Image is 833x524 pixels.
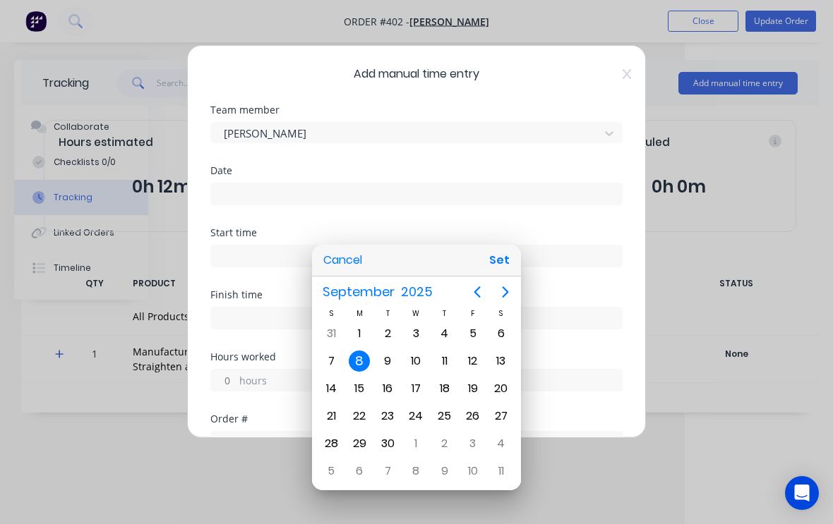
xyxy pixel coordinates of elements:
div: Friday, September 5, 2025 [462,323,484,344]
div: Saturday, September 6, 2025 [491,323,512,344]
div: Friday, October 10, 2025 [462,461,484,482]
div: Monday, September 1, 2025 [349,323,370,344]
div: Tuesday, September 23, 2025 [377,406,398,427]
div: Friday, September 19, 2025 [462,378,484,399]
div: Saturday, September 20, 2025 [491,378,512,399]
div: Tuesday, September 16, 2025 [377,378,398,399]
div: Tuesday, September 2, 2025 [377,323,398,344]
div: Tuesday, September 30, 2025 [377,433,398,454]
button: Set [484,248,515,273]
div: Sunday, September 21, 2025 [320,406,342,427]
div: Saturday, September 27, 2025 [491,406,512,427]
div: S [487,307,515,319]
div: S [317,307,345,319]
div: Friday, October 3, 2025 [462,433,484,454]
div: Thursday, October 9, 2025 [434,461,455,482]
div: Saturday, September 13, 2025 [491,351,512,372]
div: Thursday, September 18, 2025 [434,378,455,399]
div: Wednesday, September 10, 2025 [405,351,426,372]
div: Today, Monday, September 8, 2025 [349,351,370,372]
div: Tuesday, September 9, 2025 [377,351,398,372]
button: Previous page [463,278,491,306]
span: 2025 [397,279,436,305]
div: Monday, September 29, 2025 [349,433,370,454]
div: Sunday, September 14, 2025 [320,378,342,399]
button: Cancel [318,248,368,273]
div: Monday, September 15, 2025 [349,378,370,399]
div: Sunday, August 31, 2025 [320,323,342,344]
div: T [431,307,459,319]
div: Monday, September 22, 2025 [349,406,370,427]
div: Friday, September 26, 2025 [462,406,484,427]
div: Wednesday, September 24, 2025 [405,406,426,427]
div: Sunday, October 5, 2025 [320,461,342,482]
div: Saturday, October 11, 2025 [491,461,512,482]
button: Next page [491,278,520,306]
div: Thursday, September 11, 2025 [434,351,455,372]
span: September [319,279,397,305]
div: Thursday, September 25, 2025 [434,406,455,427]
div: Thursday, September 4, 2025 [434,323,455,344]
div: Saturday, October 4, 2025 [491,433,512,454]
div: Monday, October 6, 2025 [349,461,370,482]
div: Sunday, September 28, 2025 [320,433,342,454]
div: Friday, September 12, 2025 [462,351,484,372]
div: Sunday, September 7, 2025 [320,351,342,372]
div: M [345,307,373,319]
button: September2025 [313,279,441,305]
div: Open Intercom Messenger [785,476,819,510]
div: Tuesday, October 7, 2025 [377,461,398,482]
div: F [459,307,487,319]
div: Thursday, October 2, 2025 [434,433,455,454]
div: Wednesday, October 1, 2025 [405,433,426,454]
div: Wednesday, October 8, 2025 [405,461,426,482]
div: T [373,307,402,319]
div: Wednesday, September 17, 2025 [405,378,426,399]
div: Wednesday, September 3, 2025 [405,323,426,344]
div: W [402,307,430,319]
